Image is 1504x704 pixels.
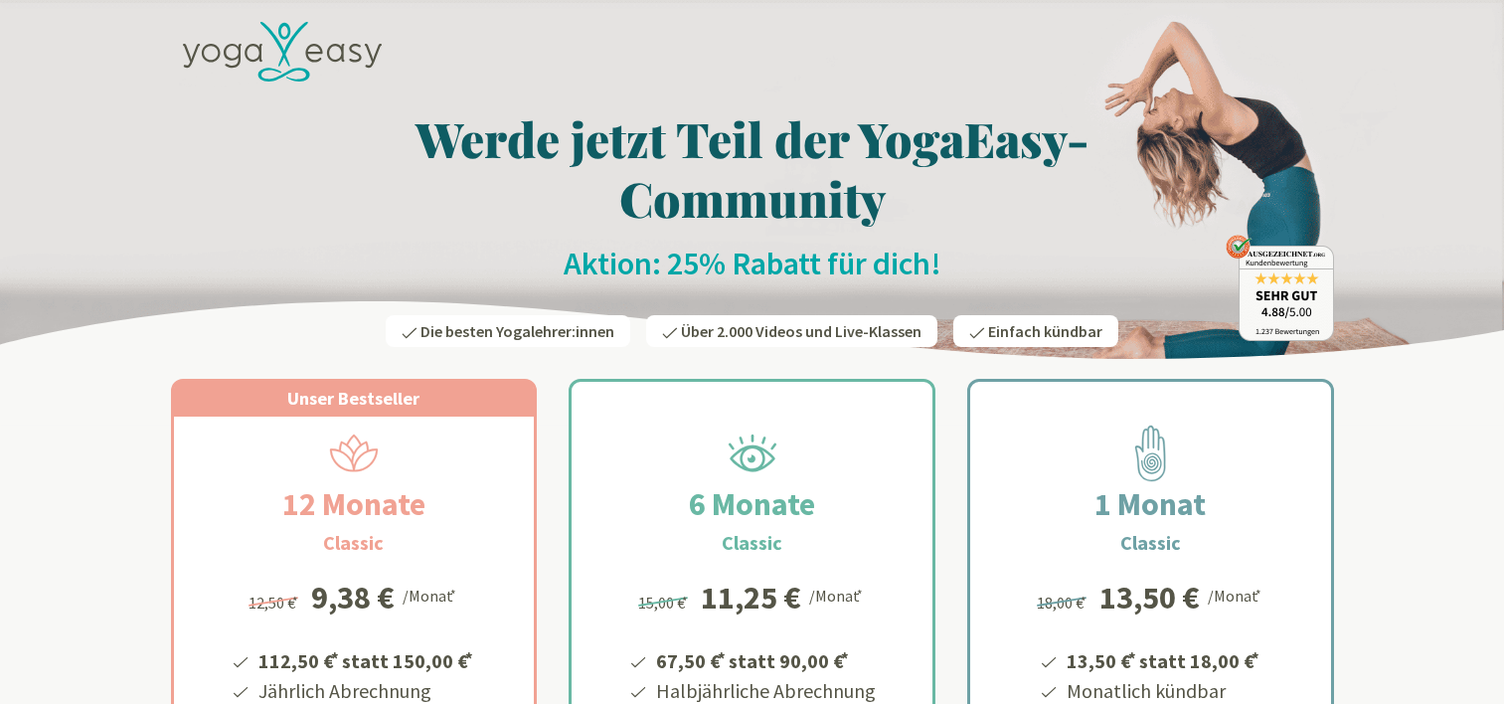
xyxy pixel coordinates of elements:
div: 9,38 € [311,582,395,614]
h2: 1 Monat [1047,480,1253,528]
h2: 12 Monate [235,480,473,528]
div: /Monat [1208,582,1264,608]
span: Einfach kündbar [988,321,1102,341]
li: 112,50 € statt 150,00 € [255,642,476,676]
h3: Classic [323,528,384,558]
span: Über 2.000 Videos und Live-Klassen [681,321,921,341]
h1: Werde jetzt Teil der YogaEasy-Community [171,108,1334,228]
li: 67,50 € statt 90,00 € [653,642,876,676]
h2: Aktion: 25% Rabatt für dich! [171,244,1334,283]
h3: Classic [1120,528,1181,558]
span: Unser Bestseller [287,387,419,410]
div: 13,50 € [1099,582,1200,614]
span: 12,50 € [249,593,301,613]
img: ausgezeichnet_badge.png [1226,235,1334,341]
h3: Classic [722,528,782,558]
span: Die besten Yogalehrer:innen [420,321,614,341]
span: 18,00 € [1037,593,1089,613]
span: 15,00 € [638,593,691,613]
div: /Monat [403,582,459,608]
li: 13,50 € statt 18,00 € [1064,642,1262,676]
div: /Monat [809,582,866,608]
h2: 6 Monate [641,480,863,528]
div: 11,25 € [701,582,801,614]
